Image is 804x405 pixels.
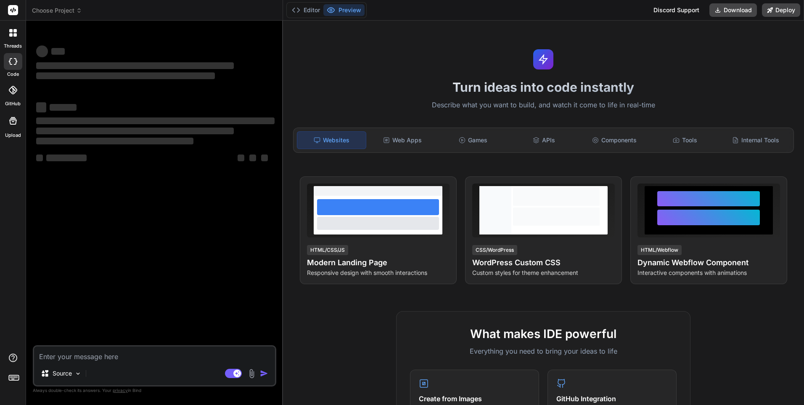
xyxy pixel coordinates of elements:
div: Websites [297,131,367,149]
p: Interactive components with animations [637,269,780,277]
div: Tools [651,131,719,149]
h4: Create from Images [419,394,530,404]
label: Upload [5,132,21,139]
span: Choose Project [32,6,82,15]
div: HTML/Webflow [637,245,682,255]
img: attachment [247,369,257,378]
span: ‌ [46,155,87,161]
span: ‌ [36,138,193,144]
div: CSS/WordPress [472,245,517,255]
span: ‌ [261,155,268,161]
p: Everything you need to bring your ideas to life [410,346,677,356]
span: ‌ [249,155,256,161]
span: privacy [113,388,128,393]
span: ‌ [51,48,65,55]
button: Editor [288,4,323,16]
img: icon [260,369,268,378]
button: Preview [323,4,365,16]
p: Always double-check its answers. Your in Bind [33,386,276,394]
p: Custom styles for theme enhancement [472,269,615,277]
div: Web Apps [368,131,437,149]
button: Deploy [762,3,800,17]
span: ‌ [36,45,48,57]
h2: What makes IDE powerful [410,325,677,343]
p: Source [53,369,72,378]
div: Internal Tools [721,131,790,149]
span: ‌ [36,128,234,134]
span: ‌ [36,155,43,161]
label: threads [4,43,22,50]
button: Download [709,3,757,17]
div: Discord Support [648,3,704,17]
div: APIs [509,131,578,149]
div: HTML/CSS/JS [307,245,348,255]
span: ‌ [36,102,46,112]
label: code [7,71,19,78]
img: Pick Models [74,370,82,377]
h1: Turn ideas into code instantly [288,80,799,95]
p: Responsive design with smooth interactions [307,269,450,277]
span: ‌ [50,104,77,111]
span: ‌ [36,72,215,79]
span: ‌ [36,117,275,124]
h4: GitHub Integration [556,394,668,404]
span: ‌ [238,155,244,161]
h4: WordPress Custom CSS [472,257,615,269]
span: ‌ [36,62,234,69]
h4: Dynamic Webflow Component [637,257,780,269]
p: Describe what you want to build, and watch it come to life in real-time [288,100,799,111]
label: GitHub [5,100,21,107]
div: Components [580,131,649,149]
div: Games [439,131,508,149]
h4: Modern Landing Page [307,257,450,269]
